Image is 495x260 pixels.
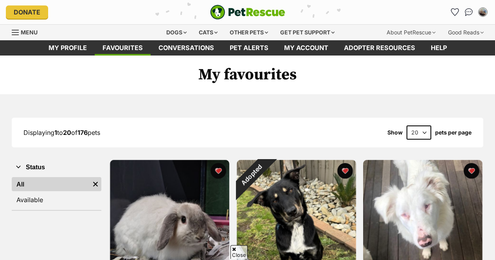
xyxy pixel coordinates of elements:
button: favourite [464,163,479,179]
label: pets per page [435,129,472,136]
a: PetRescue [210,5,285,20]
div: Good Reads [443,25,489,40]
a: Favourites [95,40,151,56]
a: Adopter resources [336,40,423,56]
div: Status [12,176,101,210]
a: Remove filter [90,177,101,191]
a: conversations [151,40,222,56]
button: My account [477,6,489,18]
div: Dogs [161,25,192,40]
img: chat-41dd97257d64d25036548639549fe6c8038ab92f7586957e7f3b1b290dea8141.svg [465,8,473,16]
a: Pet alerts [222,40,276,56]
img: Leigh profile pic [479,8,487,16]
a: My account [276,40,336,56]
img: logo-e224e6f780fb5917bec1dbf3a21bbac754714ae5b6737aabdf751b685950b380.svg [210,5,285,20]
strong: 176 [77,129,88,136]
span: Close [230,245,248,259]
button: favourite [211,163,226,179]
a: Favourites [448,6,461,18]
span: Show [387,129,403,136]
a: Menu [12,25,43,39]
div: Adopted [226,149,277,201]
span: Displaying to of pets [23,129,100,136]
div: Get pet support [275,25,340,40]
ul: Account quick links [448,6,489,18]
div: About PetRescue [381,25,441,40]
div: Cats [193,25,223,40]
a: My profile [41,40,95,56]
button: favourite [337,163,353,179]
a: Available [12,193,101,207]
a: Conversations [463,6,475,18]
strong: 1 [54,129,57,136]
a: All [12,177,90,191]
button: Status [12,162,101,172]
a: Help [423,40,455,56]
strong: 20 [63,129,71,136]
span: Menu [21,29,38,36]
a: Donate [6,5,48,19]
div: Other pets [224,25,274,40]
